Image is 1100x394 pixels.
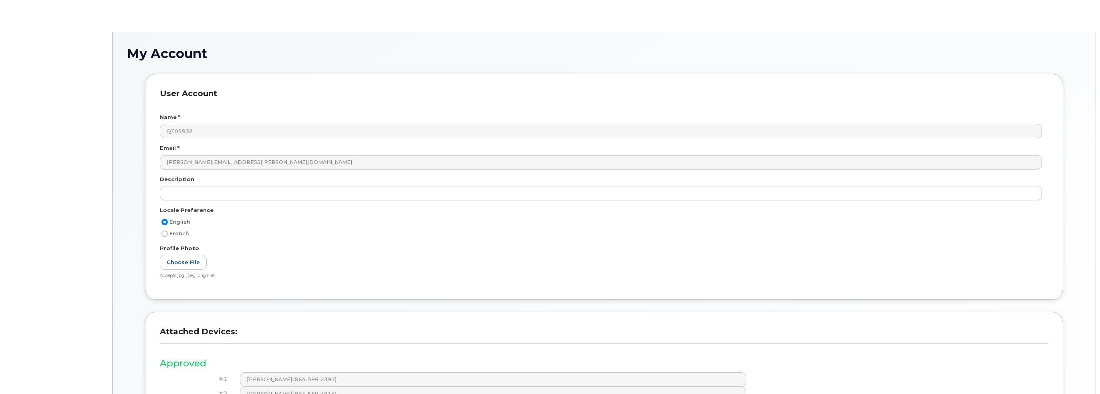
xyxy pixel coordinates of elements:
h1: My Account [127,46,1081,61]
input: French [161,230,168,237]
div: Accepts jpg, jpeg, png files [160,273,1042,279]
h3: Attached Devices: [160,327,1048,344]
input: English [161,219,168,225]
label: Email * [160,144,179,152]
label: Description [160,176,194,183]
h3: Approved [160,358,1048,368]
label: Locale Preference [160,206,214,214]
span: French [169,230,189,236]
label: Profile Photo [160,244,199,252]
label: Name * [160,113,180,121]
label: Choose File [160,255,207,270]
h4: #1 [166,376,228,383]
h3: User Account [160,89,1048,106]
span: English [169,219,190,225]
